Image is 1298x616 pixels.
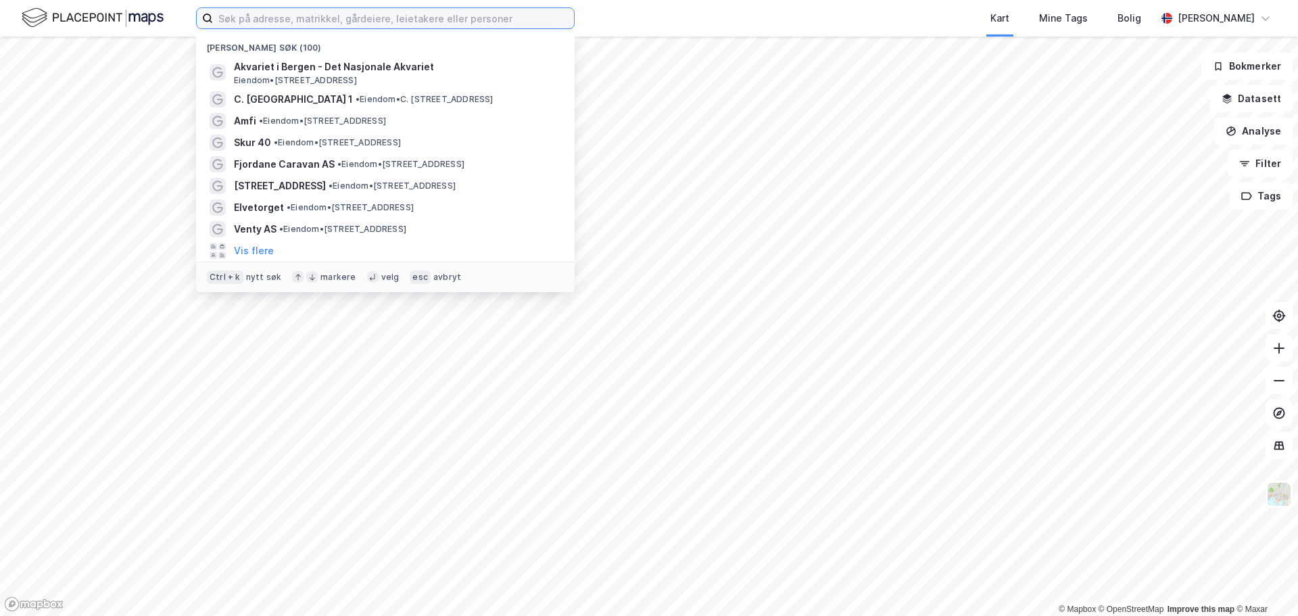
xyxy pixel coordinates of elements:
span: Amfi [234,113,256,129]
div: Ctrl + k [207,270,243,284]
span: • [337,159,341,169]
div: [PERSON_NAME] [1178,10,1255,26]
div: avbryt [433,272,461,283]
div: markere [320,272,356,283]
div: Mine Tags [1039,10,1088,26]
div: Kontrollprogram for chat [1230,551,1298,616]
span: Eiendom • C. [STREET_ADDRESS] [356,94,494,105]
div: [PERSON_NAME] søk (100) [196,32,575,56]
input: Søk på adresse, matrikkel, gårdeiere, leietakere eller personer [213,8,574,28]
span: • [356,94,360,104]
span: [STREET_ADDRESS] [234,178,326,194]
div: Bolig [1117,10,1141,26]
div: velg [381,272,400,283]
span: Eiendom • [STREET_ADDRESS] [234,75,357,86]
span: Akvariet i Bergen - Det Nasjonale Akvariet [234,59,558,75]
img: logo.f888ab2527a4732fd821a326f86c7f29.svg [22,6,164,30]
span: Skur 40 [234,135,271,151]
span: Elvetorget [234,199,284,216]
span: Fjordane Caravan AS [234,156,335,172]
span: • [279,224,283,234]
span: Venty AS [234,221,277,237]
span: Eiendom • [STREET_ADDRESS] [279,224,406,235]
span: Eiendom • [STREET_ADDRESS] [329,181,456,191]
div: esc [410,270,431,284]
span: Eiendom • [STREET_ADDRESS] [287,202,414,213]
span: Eiendom • [STREET_ADDRESS] [274,137,401,148]
button: Vis flere [234,243,274,259]
iframe: Chat Widget [1230,551,1298,616]
span: • [259,116,263,126]
span: • [329,181,333,191]
span: • [274,137,278,147]
span: C. [GEOGRAPHIC_DATA] 1 [234,91,353,108]
span: Eiendom • [STREET_ADDRESS] [259,116,386,126]
span: • [287,202,291,212]
div: Kart [990,10,1009,26]
div: nytt søk [246,272,282,283]
span: Eiendom • [STREET_ADDRESS] [337,159,464,170]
